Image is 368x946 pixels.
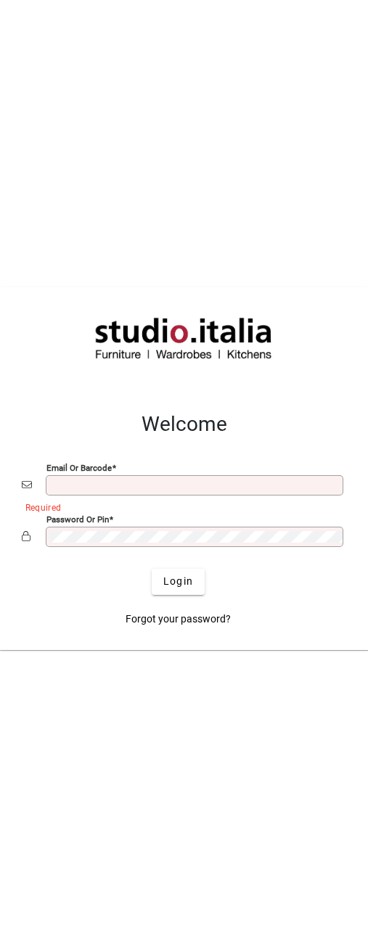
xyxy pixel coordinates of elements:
[46,462,112,472] mat-label: Email or Barcode
[152,569,205,595] button: Login
[126,612,231,627] span: Forgot your password?
[22,412,347,437] h2: Welcome
[163,574,193,589] span: Login
[25,499,335,514] mat-error: Required
[120,606,237,633] a: Forgot your password?
[46,514,109,524] mat-label: Password or Pin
